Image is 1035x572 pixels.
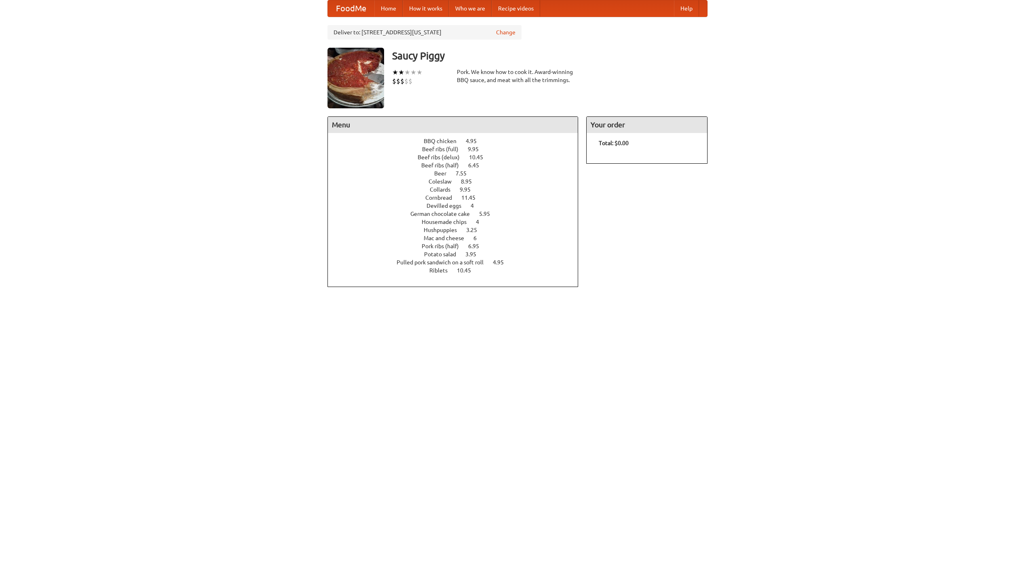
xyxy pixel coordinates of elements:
span: Housemade chips [422,219,475,225]
span: 9.95 [460,186,479,193]
span: Cornbread [425,194,460,201]
span: Potato salad [424,251,464,258]
span: Beef ribs (full) [422,146,467,152]
span: 6 [473,235,485,241]
a: Recipe videos [492,0,540,17]
a: Collards 9.95 [430,186,486,193]
li: ★ [392,68,398,77]
span: Devilled eggs [427,203,469,209]
a: Who we are [449,0,492,17]
a: Home [374,0,403,17]
span: 3.95 [465,251,484,258]
span: 11.45 [461,194,484,201]
h3: Saucy Piggy [392,48,708,64]
span: 8.95 [461,178,480,185]
span: Beef ribs (half) [421,162,467,169]
li: $ [404,77,408,86]
a: Coleslaw 8.95 [429,178,487,185]
li: $ [400,77,404,86]
div: Deliver to: [STREET_ADDRESS][US_STATE] [327,25,522,40]
span: German chocolate cake [410,211,478,217]
a: German chocolate cake 5.95 [410,211,505,217]
a: Help [674,0,699,17]
a: Mac and cheese 6 [424,235,492,241]
li: $ [396,77,400,86]
b: Total: $0.00 [599,140,629,146]
span: 10.45 [457,267,479,274]
div: Pork. We know how to cook it. Award-winning BBQ sauce, and meat with all the trimmings. [457,68,578,84]
span: 9.95 [468,146,487,152]
span: Collards [430,186,458,193]
li: $ [408,77,412,86]
a: Pork ribs (half) 6.95 [422,243,494,249]
span: 10.45 [469,154,491,160]
span: 4 [471,203,482,209]
li: ★ [404,68,410,77]
span: 5.95 [479,211,498,217]
a: Beer 7.55 [434,170,482,177]
a: Beef ribs (half) 6.45 [421,162,494,169]
a: Change [496,28,515,36]
a: Pulled pork sandwich on a soft roll 4.95 [397,259,519,266]
span: 7.55 [456,170,475,177]
a: Hushpuppies 3.25 [424,227,492,233]
a: Housemade chips 4 [422,219,494,225]
li: $ [392,77,396,86]
h4: Menu [328,117,578,133]
span: 4.95 [493,259,512,266]
li: ★ [398,68,404,77]
span: 4 [476,219,487,225]
img: angular.jpg [327,48,384,108]
a: FoodMe [328,0,374,17]
a: How it works [403,0,449,17]
span: Pork ribs (half) [422,243,467,249]
span: Beer [434,170,454,177]
span: Pulled pork sandwich on a soft roll [397,259,492,266]
span: BBQ chicken [424,138,465,144]
a: Beef ribs (delux) 10.45 [418,154,498,160]
span: Hushpuppies [424,227,465,233]
span: Coleslaw [429,178,460,185]
li: ★ [416,68,422,77]
span: Mac and cheese [424,235,472,241]
a: Potato salad 3.95 [424,251,491,258]
span: 6.95 [468,243,487,249]
a: BBQ chicken 4.95 [424,138,492,144]
span: 4.95 [466,138,485,144]
li: ★ [410,68,416,77]
span: Riblets [429,267,456,274]
span: 6.45 [468,162,487,169]
span: Beef ribs (delux) [418,154,468,160]
a: Riblets 10.45 [429,267,486,274]
a: Beef ribs (full) 9.95 [422,146,494,152]
a: Devilled eggs 4 [427,203,489,209]
span: 3.25 [466,227,485,233]
h4: Your order [587,117,707,133]
a: Cornbread 11.45 [425,194,490,201]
